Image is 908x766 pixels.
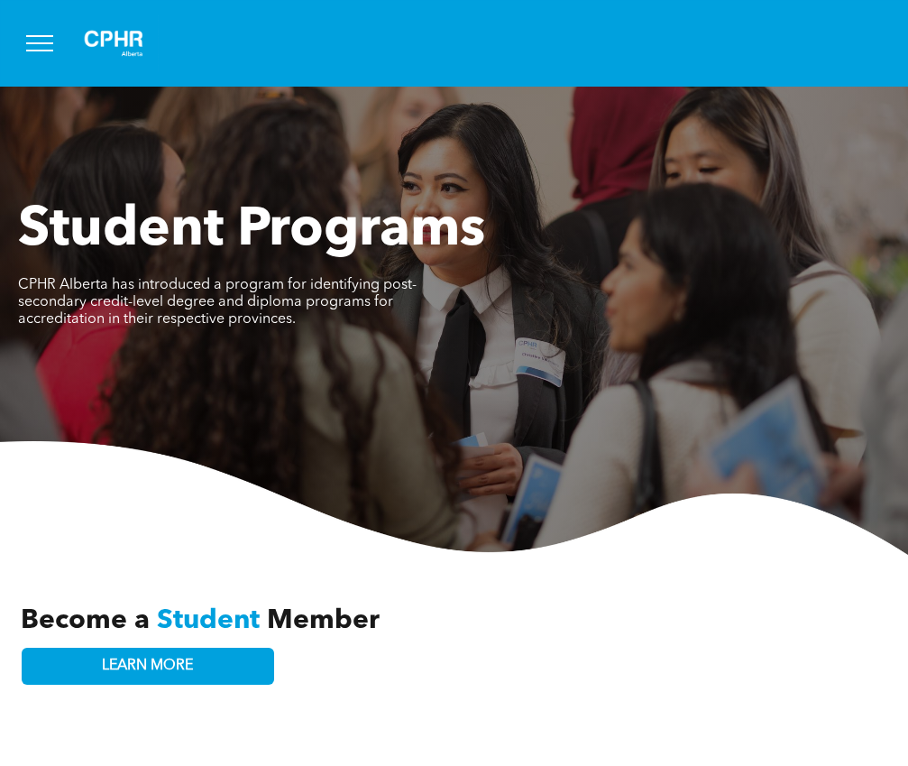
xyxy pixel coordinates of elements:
span: Student Programs [18,204,485,258]
span: LEARN MORE [102,658,193,675]
img: A white background with a few lines on it [69,14,159,72]
span: Become a [21,607,150,634]
span: Member [267,607,380,634]
span: Student [157,607,260,634]
a: LEARN MORE [22,648,274,685]
button: menu [16,20,63,67]
span: CPHR Alberta has introduced a program for identifying post-secondary credit-level degree and dipl... [18,278,417,327]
